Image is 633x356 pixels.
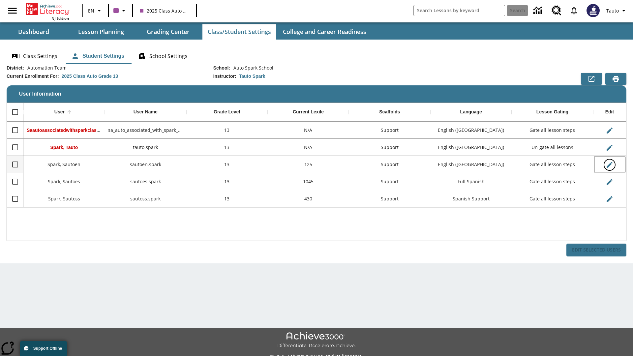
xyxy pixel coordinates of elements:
[349,139,430,156] div: Support
[603,193,616,206] button: Edit User
[268,122,349,139] div: N/A
[512,156,593,173] div: Gate all lesson steps
[134,109,158,115] div: User Name
[7,74,59,79] h2: Current Enrollment For :
[7,48,63,64] button: Class Settings
[186,139,268,156] div: 13
[48,178,80,185] span: Spark, Sautoes
[68,24,134,40] button: Lesson Planning
[512,173,593,190] div: Gate all lesson steps
[3,1,22,20] button: Open side menu
[51,16,69,21] span: NJ Edition
[268,190,349,207] div: 430
[430,173,512,190] div: Full Spanish
[349,122,430,139] div: Support
[19,91,61,97] span: User Information
[460,109,482,115] div: Language
[293,109,324,115] div: Current Lexile
[349,173,430,190] div: Support
[33,346,62,351] span: Support Offline
[230,65,273,71] span: Auto Spark School
[7,65,24,71] h2: District :
[105,190,186,207] div: sautoss.spark
[268,156,349,173] div: 125
[47,161,80,167] span: Spark, Sautoen
[48,195,80,202] span: Spark, Sautoss
[62,73,118,79] div: 2025 Class Auto Grade 13
[186,190,268,207] div: 13
[379,109,400,115] div: Scaffolds
[133,48,193,64] button: School Settings
[430,139,512,156] div: English (US)
[186,122,268,139] div: 13
[548,2,565,19] a: Resource Center, Will open in new tab
[512,122,593,139] div: Gate all lesson steps
[214,109,240,115] div: Grade Level
[111,5,130,16] button: Class color is purple. Change class color
[277,332,356,349] img: Achieve3000 Differentiate Accelerate Achieve
[603,158,616,171] button: Edit User
[268,139,349,156] div: N/A
[26,3,69,16] a: Home
[213,74,236,79] h2: Instructor :
[268,173,349,190] div: 1045
[105,122,186,139] div: sa_auto_associated_with_spark_classes
[7,48,626,64] div: Class/Student Settings
[583,2,604,19] button: Select a new avatar
[603,141,616,154] button: Edit User
[414,5,505,16] input: search field
[512,190,593,207] div: Gate all lesson steps
[186,156,268,173] div: 13
[605,73,626,85] button: Print Preview
[105,139,186,156] div: tauto.spark
[85,5,106,16] button: Language: EN, Select a language
[349,156,430,173] div: Support
[7,65,626,257] div: User Information
[349,190,430,207] div: Support
[20,341,67,356] button: Support Offline
[1,24,67,40] button: Dashboard
[186,173,268,190] div: 13
[239,73,265,79] div: Tauto Spark
[24,65,67,71] span: Automation Team
[581,73,602,85] button: Export to CSV
[529,2,548,20] a: Data Center
[278,24,372,40] button: College and Career Readiness
[202,24,276,40] button: Class/Student Settings
[105,173,186,190] div: sautoes.spark
[605,109,614,115] div: Edit
[430,156,512,173] div: English (US)
[54,109,65,115] div: User
[430,190,512,207] div: Spanish Support
[213,65,230,71] h2: School :
[565,2,583,19] a: Notifications
[603,175,616,189] button: Edit User
[88,7,94,14] span: EN
[26,2,69,21] div: Home
[27,127,174,133] span: Saautoassociatedwithsparkclass, Saautoassociatedwithsparkclass
[50,145,78,150] span: Spark, Tauto
[105,156,186,173] div: sautoen.spark
[512,139,593,156] div: Un-gate all lessons
[587,4,600,17] img: Avatar
[536,109,568,115] div: Lesson Gating
[603,124,616,137] button: Edit User
[604,5,630,16] button: Profile/Settings
[135,24,201,40] button: Grading Center
[606,7,619,14] span: Tauto
[66,48,130,64] button: Student Settings
[140,7,189,14] span: 2025 Class Auto Grade 13
[430,122,512,139] div: English (US)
